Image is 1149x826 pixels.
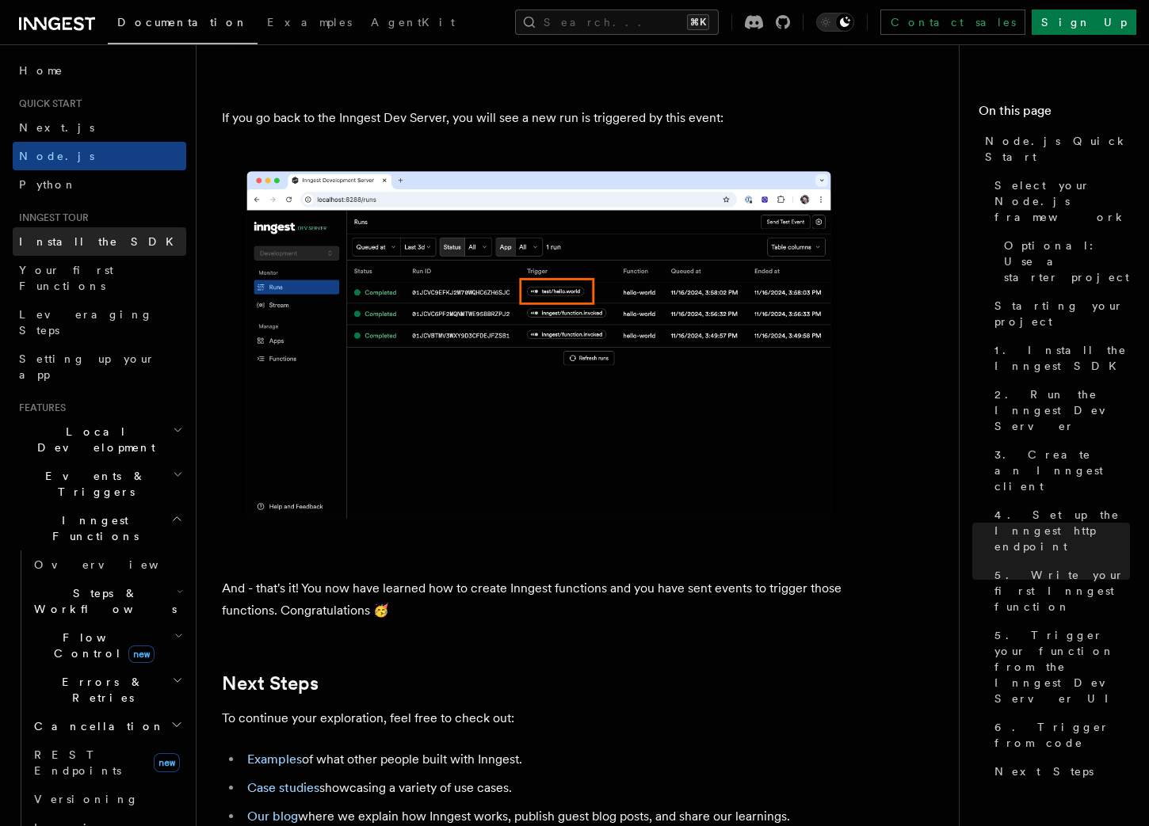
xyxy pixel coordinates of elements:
span: 5. Trigger your function from the Inngest Dev Server UI [994,627,1130,706]
a: Case studies [247,780,319,795]
p: And - that's it! You now have learned how to create Inngest functions and you have sent events to... [222,577,856,622]
a: Starting your project [988,291,1130,336]
span: 3. Create an Inngest client [994,447,1130,494]
span: Optional: Use a starter project [1004,238,1130,285]
a: Setting up your app [13,344,186,389]
a: 5. Trigger your function from the Inngest Dev Server UI [988,621,1130,713]
span: Node.js [19,150,94,162]
span: Select your Node.js framework [994,177,1130,225]
a: 2. Run the Inngest Dev Server [988,380,1130,440]
span: 6. Trigger from code [994,719,1130,751]
span: 2. Run the Inngest Dev Server [994,386,1130,434]
span: new [154,753,180,772]
button: Errors & Retries [28,668,186,712]
a: Python [13,170,186,199]
span: Documentation [117,16,248,29]
li: showcasing a variety of use cases. [242,777,856,799]
span: 1. Install the Inngest SDK [994,342,1130,374]
span: Inngest Functions [13,512,171,544]
span: new [128,645,155,663]
span: Flow Control [28,630,174,661]
a: REST Endpointsnew [28,740,186,785]
span: 4. Set up the Inngest http endpoint [994,507,1130,554]
p: If you go back to the Inngest Dev Server, you will see a new run is triggered by this event: [222,107,856,129]
button: Flow Controlnew [28,623,186,668]
span: Versioning [34,793,139,805]
span: Your first Functions [19,264,113,292]
a: Node.js Quick Start [979,127,1130,171]
span: Next.js [19,121,94,134]
a: Documentation [108,5,258,44]
button: Search...⌘K [515,10,719,35]
span: Quick start [13,97,82,110]
span: Steps & Workflows [28,585,177,617]
span: Leveraging Steps [19,308,153,337]
span: Overview [34,558,197,571]
a: Versioning [28,785,186,813]
span: Examples [267,16,352,29]
a: Next Steps [988,757,1130,786]
a: Leveraging Steps [13,300,186,344]
a: Next.js [13,113,186,142]
button: Local Development [13,417,186,462]
span: REST Endpoints [34,748,121,777]
a: Node.js [13,142,186,170]
a: Our blog [247,809,298,824]
span: Setting up your app [19,352,155,381]
span: 5. Write your first Inngest function [994,567,1130,615]
a: 4. Set up the Inngest http endpoint [988,501,1130,561]
span: Features [13,402,66,414]
a: 5. Write your first Inngest function [988,561,1130,621]
button: Toggle dark mode [816,13,854,32]
span: Install the SDK [19,235,183,248]
span: Starting your project [994,298,1130,329]
button: Cancellation [28,712,186,740]
a: 1. Install the Inngest SDK [988,336,1130,380]
button: Steps & Workflows [28,579,186,623]
p: To continue your exploration, feel free to check out: [222,707,856,729]
span: Home [19,63,63,78]
a: Sign Up [1032,10,1136,35]
a: AgentKit [361,5,464,43]
a: 6. Trigger from code [988,713,1130,757]
a: Contact sales [880,10,1025,35]
a: Examples [247,752,302,767]
a: Install the SDK [13,227,186,256]
span: Local Development [13,424,173,455]
a: Select your Node.js framework [988,171,1130,231]
span: AgentKit [371,16,455,29]
a: Overview [28,550,186,579]
img: Inngest Dev Server web interface's runs tab with a third run triggered by the 'test/hello.world' ... [222,154,856,552]
a: Next Steps [222,672,319,695]
span: Errors & Retries [28,674,172,706]
span: Node.js Quick Start [985,133,1130,165]
span: Cancellation [28,718,165,734]
button: Events & Triggers [13,462,186,506]
h4: On this page [979,101,1130,127]
a: Examples [258,5,361,43]
span: Python [19,178,77,191]
span: Events & Triggers [13,468,173,500]
span: Inngest tour [13,211,89,224]
a: Optional: Use a starter project [998,231,1130,291]
li: of what other people built with Inngest. [242,748,856,771]
kbd: ⌘K [687,14,709,30]
a: Home [13,56,186,85]
a: Your first Functions [13,256,186,300]
button: Inngest Functions [13,506,186,550]
a: 3. Create an Inngest client [988,440,1130,501]
span: Next Steps [994,763,1094,779]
